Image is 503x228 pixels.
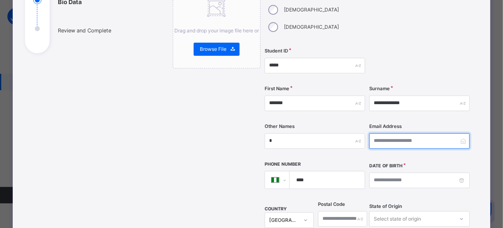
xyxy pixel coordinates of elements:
label: First Name [265,85,289,92]
label: Date of Birth [369,163,402,169]
label: Student ID [265,48,288,55]
span: Browse File [200,46,226,53]
span: State of Origin [369,203,402,210]
label: Surname [369,85,390,92]
label: Email Address [369,123,402,130]
div: Select state of origin [374,211,421,227]
label: Phone Number [265,161,301,168]
label: [DEMOGRAPHIC_DATA] [284,6,339,14]
span: Drag and drop your image file here or [174,27,259,34]
span: COUNTRY [265,206,287,212]
div: [GEOGRAPHIC_DATA] [269,217,299,224]
label: Other Names [265,123,295,130]
label: [DEMOGRAPHIC_DATA] [284,23,339,31]
label: Postal Code [318,201,345,208]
